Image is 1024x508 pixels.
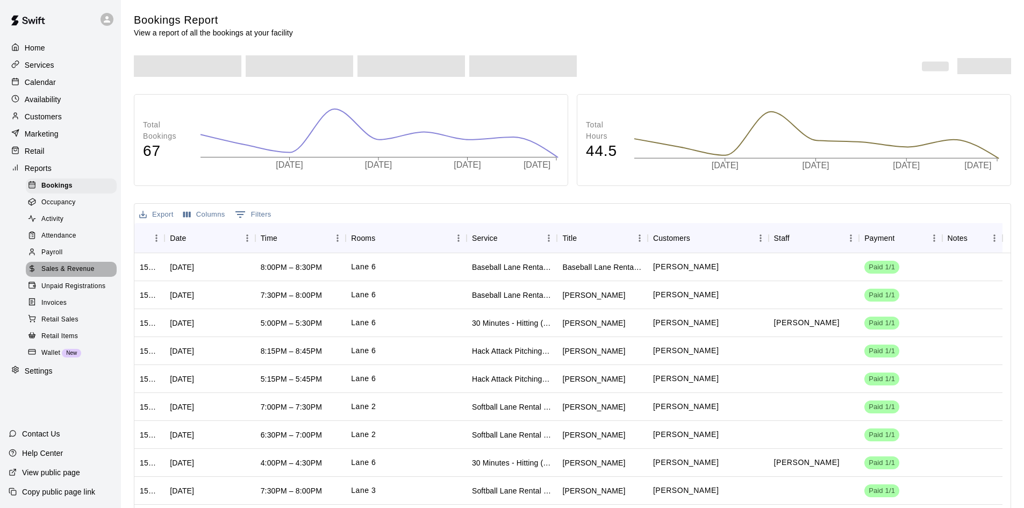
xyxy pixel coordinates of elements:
tspan: [DATE] [365,160,392,169]
div: 6:30PM – 7:00PM [261,430,322,440]
p: Total Bookings [143,119,189,142]
div: Calendar [9,74,112,90]
div: Wed, Oct 08, 2025 [170,374,194,384]
div: Home [9,40,112,56]
p: Lane 6 [351,289,376,300]
button: Sort [790,231,805,246]
div: 5:15PM – 5:45PM [261,374,322,384]
p: View a report of all the bookings at your facility [134,27,293,38]
div: Softball Lane Rental - 30 Minutes [472,485,552,496]
button: Menu [450,230,467,246]
div: Time [261,223,277,253]
tspan: [DATE] [966,161,993,170]
div: Softball Lane Rental - 30 Minutes [472,430,552,440]
div: Payment [864,223,894,253]
p: Help Center [22,448,63,459]
div: Payroll [26,245,117,260]
span: Paid 1/1 [864,430,899,440]
p: Lane 6 [351,317,376,328]
div: 8:00PM – 8:30PM [261,262,322,273]
span: Activity [41,214,63,225]
div: 4:00PM – 4:30PM [261,457,322,468]
div: 30 Minutes - Hitting (Baseball) [472,318,552,328]
div: Rooms [346,223,467,253]
div: Baseball Lane Rental - 30 Minutes [562,262,642,273]
p: Joseph Wood [653,345,719,356]
div: Retail Items [26,329,117,344]
span: Retail Items [41,331,78,342]
h5: Bookings Report [134,13,293,27]
p: Aurora Jusino [653,401,719,412]
div: Austin Shomaker [562,374,625,384]
span: Paid 1/1 [864,486,899,496]
div: Title [557,223,648,253]
p: Carter Junk [653,289,719,300]
a: Reports [9,160,112,176]
div: 1505049 [140,374,159,384]
div: Baseball Lane Rental - 30 Minutes [472,290,552,300]
button: Menu [632,230,648,246]
p: Lane 6 [351,373,376,384]
div: Date [170,223,186,253]
a: Payroll [26,245,121,261]
p: Total Hours [586,119,623,142]
a: Retail Sales [26,311,121,328]
button: Menu [330,230,346,246]
div: Wed, Oct 08, 2025 [170,402,194,412]
a: Retail [9,143,112,159]
button: Menu [843,230,859,246]
button: Menu [148,230,164,246]
div: 30 Minutes - Hitting (Baseball) [472,457,552,468]
p: Aurora Jusino [653,429,719,440]
p: View public page [22,467,80,478]
div: Hack Attack Pitching Machine Lane Rental - Baseball [472,346,552,356]
div: Service [472,223,498,253]
button: Sort [186,231,201,246]
div: Payment [859,223,942,253]
div: Fri, Oct 10, 2025 [170,318,194,328]
div: 8:15PM – 8:45PM [261,346,322,356]
button: Sort [894,231,910,246]
div: Wed, Oct 08, 2025 [170,485,194,496]
p: Asher Putnam [653,457,719,468]
p: Services [25,60,54,70]
p: Matt Field [774,317,840,328]
div: 1510109 [140,290,159,300]
span: Retail Sales [41,314,78,325]
div: Unpaid Registrations [26,279,117,294]
div: Asher Putnam [562,457,625,468]
div: Jon Signorelli [562,485,625,496]
div: Notes [948,223,968,253]
div: Staff [769,223,860,253]
button: Menu [926,230,942,246]
a: Settings [9,363,112,379]
div: 1506036 [140,346,159,356]
div: 1503676 [140,485,159,496]
button: Sort [277,231,292,246]
a: Availability [9,91,112,108]
span: Sales & Revenue [41,264,95,275]
a: Marketing [9,126,112,142]
button: Sort [968,231,983,246]
div: 7:30PM – 8:00PM [261,485,322,496]
div: Date [164,223,255,253]
p: Lane 6 [351,261,376,273]
button: Sort [690,231,705,246]
div: Service [467,223,557,253]
p: Austin Shomaker [653,373,719,384]
p: Copy public page link [22,486,95,497]
p: Carter Junk [653,261,719,273]
div: Customers [653,223,690,253]
a: WalletNew [26,345,121,361]
span: Bookings [41,181,73,191]
div: Wed, Oct 08, 2025 [170,430,194,440]
div: Customers [648,223,769,253]
span: Occupancy [41,197,76,208]
p: Lane 2 [351,429,376,440]
p: Retail [25,146,45,156]
div: Customers [9,109,112,125]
